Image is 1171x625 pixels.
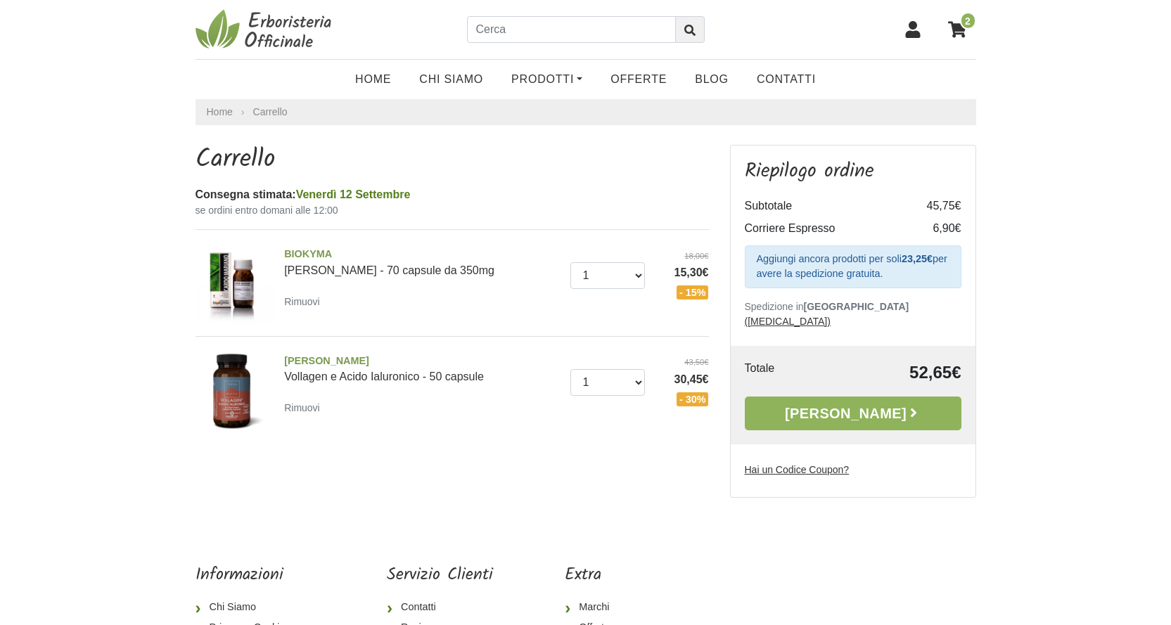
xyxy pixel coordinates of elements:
[284,292,326,310] a: Rimuovi
[196,99,976,125] nav: breadcrumb
[191,241,274,325] img: Cardo Mariano - 70 capsule da 350mg
[655,264,709,281] span: 15,30€
[745,360,824,385] td: Totale
[905,217,961,240] td: 6,90€
[467,16,676,43] input: Cerca
[284,247,560,276] a: BIOKYMA[PERSON_NAME] - 70 capsule da 350mg
[960,12,976,30] span: 2
[497,65,596,94] a: Prodotti
[745,397,961,430] a: [PERSON_NAME]
[745,217,905,240] td: Corriere Espresso
[284,402,320,413] small: Rimuovi
[387,597,493,618] a: Contatti
[196,203,709,218] small: se ordini entro domani alle 12:00
[824,360,961,385] td: 52,65€
[196,186,709,203] div: Consegna stimata:
[196,8,336,51] img: Erboristeria Officinale
[941,12,976,47] a: 2
[745,464,850,475] u: Hai un Codice Coupon?
[284,354,560,383] a: [PERSON_NAME]Vollagen e Acido Ialuronico - 50 capsule
[284,247,560,262] span: BIOKYMA
[405,65,497,94] a: Chi Siamo
[745,299,961,329] p: Spedizione in
[191,348,274,432] img: Vollagen e Acido Ialuronico - 50 capsule
[565,565,658,586] h5: Extra
[655,371,709,388] span: 30,45€
[565,597,658,618] a: Marchi
[196,145,709,175] h1: Carrello
[902,253,933,264] strong: 23,25€
[745,160,961,183] h3: Riepilogo ordine
[253,106,288,117] a: Carrello
[655,250,709,262] del: 18,00€
[284,354,560,369] span: [PERSON_NAME]
[341,65,405,94] a: Home
[284,296,320,307] small: Rimuovi
[743,65,830,94] a: Contatti
[745,463,850,477] label: Hai un Codice Coupon?
[677,285,709,299] span: - 15%
[745,316,831,327] a: ([MEDICAL_DATA])
[596,65,681,94] a: OFFERTE
[745,195,905,217] td: Subtotale
[905,195,961,217] td: 45,75€
[387,565,493,586] h5: Servizio Clienti
[296,188,411,200] span: Venerdì 12 Settembre
[677,392,709,406] span: - 30%
[655,356,709,368] del: 43,50€
[196,565,315,586] h5: Informazioni
[745,245,961,288] div: Aggiungi ancora prodotti per soli per avere la spedizione gratuita.
[284,399,326,416] a: Rimuovi
[681,65,743,94] a: Blog
[804,301,909,312] b: [GEOGRAPHIC_DATA]
[196,597,315,618] a: Chi Siamo
[729,565,975,614] iframe: fb:page Facebook Social Plugin
[207,105,233,120] a: Home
